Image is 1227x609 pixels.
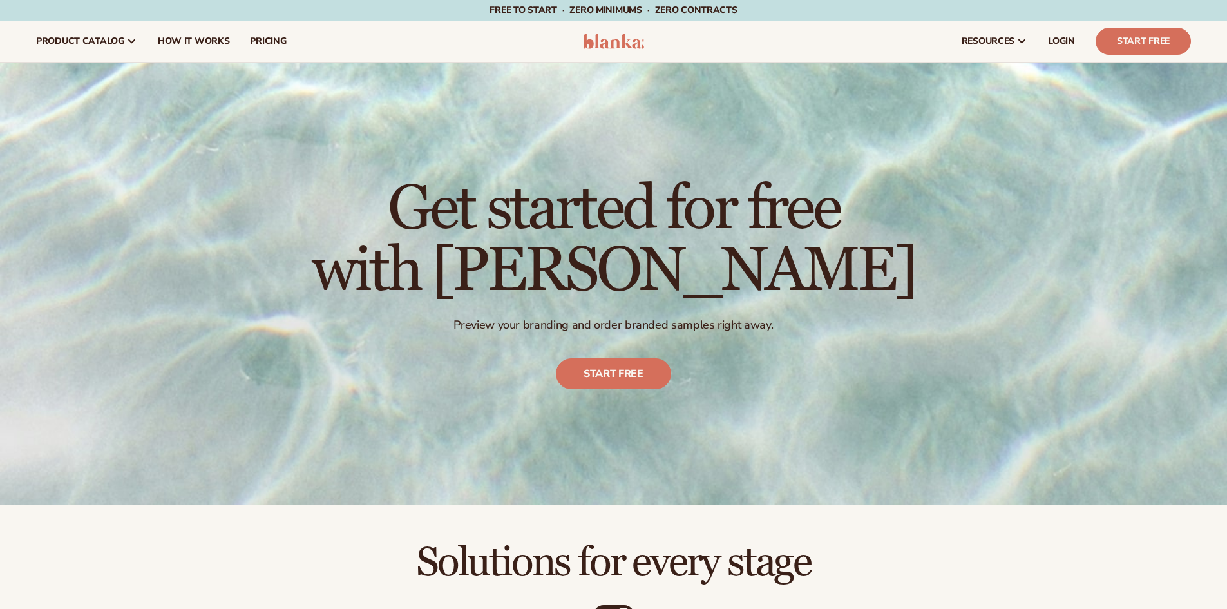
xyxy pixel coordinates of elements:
[36,541,1191,585] h2: Solutions for every stage
[1048,36,1075,46] span: LOGIN
[951,21,1038,62] a: resources
[962,36,1014,46] span: resources
[1096,28,1191,55] a: Start Free
[583,34,644,49] img: logo
[147,21,240,62] a: How It Works
[26,21,147,62] a: product catalog
[556,358,671,389] a: Start free
[158,36,230,46] span: How It Works
[490,4,737,16] span: Free to start · ZERO minimums · ZERO contracts
[312,318,915,333] p: Preview your branding and order branded samples right away.
[312,179,915,302] h1: Get started for free with [PERSON_NAME]
[240,21,296,62] a: pricing
[36,36,124,46] span: product catalog
[250,36,286,46] span: pricing
[1038,21,1085,62] a: LOGIN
